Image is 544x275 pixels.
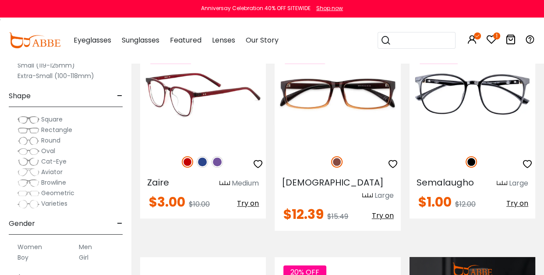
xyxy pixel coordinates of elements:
[149,193,185,211] span: $3.00
[74,35,111,45] span: Eyeglasses
[18,157,39,166] img: Cat-Eye.png
[506,196,528,211] button: Try on
[506,198,528,208] span: Try on
[362,193,373,199] img: size ruler
[18,252,28,263] label: Boy
[117,86,123,107] span: -
[41,125,72,134] span: Rectangle
[212,156,223,168] img: Purple
[18,115,39,124] img: Square.png
[18,200,39,209] img: Varieties.png
[417,176,474,189] span: Semalaugho
[18,179,39,187] img: Browline.png
[18,168,39,177] img: Aviator.png
[282,176,384,189] span: [DEMOGRAPHIC_DATA]
[18,126,39,135] img: Rectangle.png
[41,168,63,176] span: Aviator
[486,36,497,46] a: 1
[79,242,92,252] label: Men
[466,156,477,168] img: Black
[18,71,94,81] label: Extra-Small (100-118mm)
[237,196,259,211] button: Try on
[219,180,230,187] img: size ruler
[455,199,476,209] span: $12.00
[327,211,348,221] span: $15.49
[372,211,394,221] span: Try on
[41,178,66,187] span: Browline
[197,156,208,168] img: Blue
[312,4,343,12] a: Shop now
[170,35,201,45] span: Featured
[41,115,63,124] span: Square
[18,147,39,156] img: Oval.png
[189,199,210,209] span: $10.00
[41,136,60,145] span: Round
[140,42,266,146] img: Purple Zaire - TR ,Universal Bridge Fit
[41,189,74,197] span: Geometric
[18,189,39,198] img: Geometric.png
[316,4,343,12] div: Shop now
[18,242,42,252] label: Women
[117,213,123,234] span: -
[18,60,75,71] label: Small (119-125mm)
[246,35,279,45] span: Our Story
[509,178,528,189] div: Large
[9,86,31,107] span: Shape
[283,205,324,224] span: $12.39
[232,178,259,189] div: Medium
[418,193,452,211] span: $1.00
[9,213,35,234] span: Gender
[147,176,169,189] span: Zaire
[41,146,55,155] span: Oval
[237,198,259,208] span: Try on
[41,157,67,166] span: Cat-Eye
[275,42,400,146] img: Brown Isaiah - TR ,Universal Bridge Fit
[9,32,60,48] img: abbeglasses.com
[212,35,235,45] span: Lenses
[18,136,39,145] img: Round.png
[79,252,88,263] label: Girl
[122,35,159,45] span: Sunglasses
[374,190,394,201] div: Large
[41,199,67,208] span: Varieties
[493,32,500,39] i: 1
[182,156,193,168] img: Red
[497,180,507,187] img: size ruler
[331,156,343,168] img: Brown
[410,42,535,146] img: Black Semalaugho - Plastic ,Universal Bridge Fit
[201,4,311,12] div: Anniversay Celebration 40% OFF SITEWIDE
[372,208,394,224] button: Try on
